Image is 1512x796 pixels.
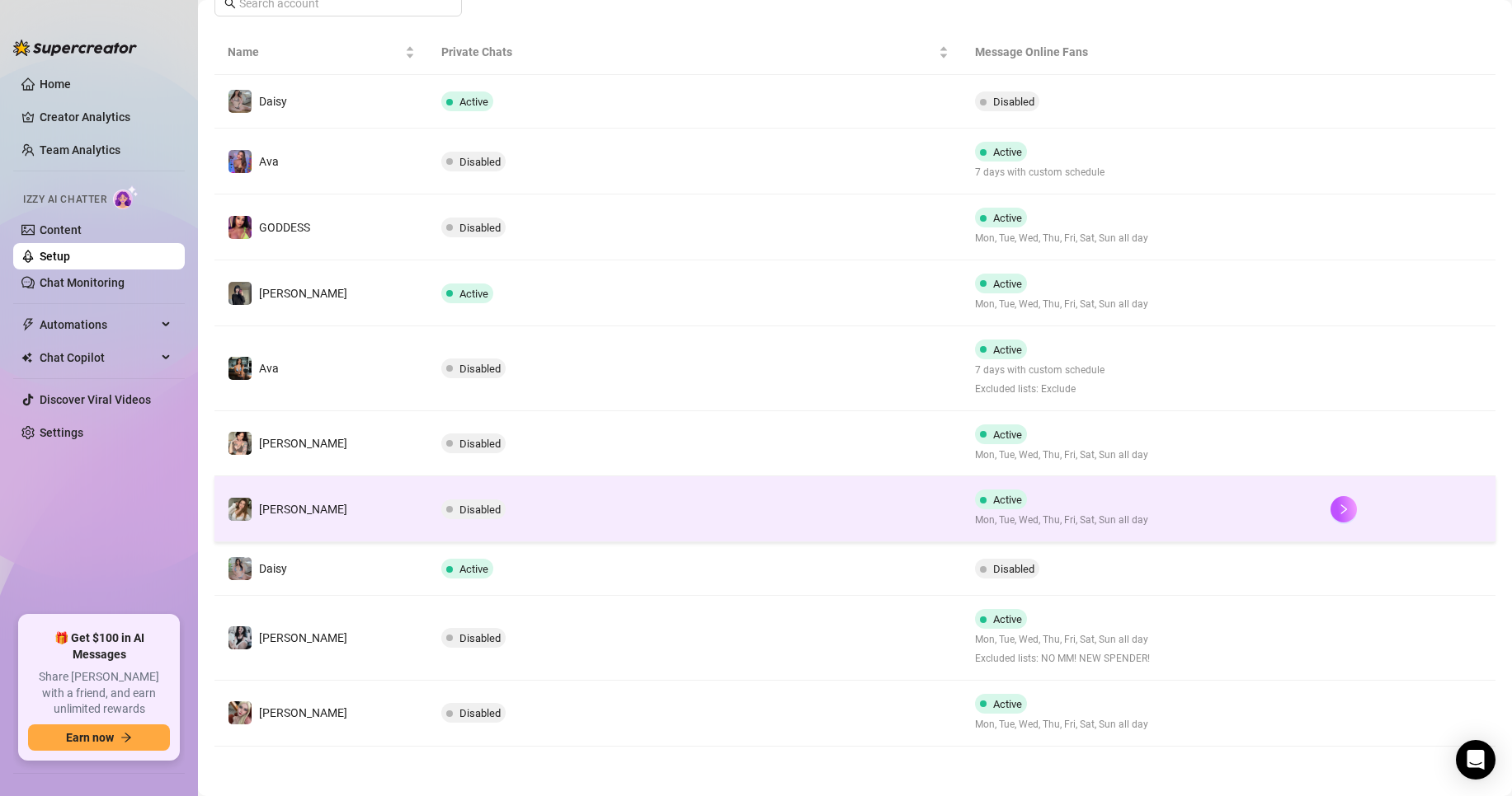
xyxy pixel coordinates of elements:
a: Settings [40,426,83,439]
span: [PERSON_NAME] [259,437,347,450]
span: arrow-right [120,732,132,743]
a: Team Analytics [40,143,120,157]
img: Daisy [228,90,252,113]
span: Active [993,698,1022,710]
span: Private Chats [441,43,935,61]
span: Earn now [66,731,114,744]
span: Disabled [993,563,1034,575]
a: Chat Monitoring [40,276,125,289]
span: Active [993,613,1022,625]
span: Daisy [259,562,287,575]
span: Active [459,563,488,575]
span: Disabled [459,222,501,234]
img: Paige [228,498,252,521]
img: Ava [228,357,252,380]
span: Izzy AI Chatter [23,192,106,208]
span: Active [993,146,1022,158]
img: Jenna [228,432,252,455]
img: Sadie [228,626,252,649]
span: Chat Copilot [40,344,157,371]
span: Mon, Tue, Wed, Thu, Fri, Sat, Sun all day [975,231,1148,246]
span: Disabled [459,632,501,644]
span: GODDESS [259,221,310,234]
span: Mon, Tue, Wed, Thu, Fri, Sat, Sun all day [975,447,1148,463]
span: Active [993,494,1022,506]
a: Discover Viral Videos [40,393,151,406]
span: 7 days with custom schedule [975,363,1105,378]
span: Disabled [993,96,1034,108]
span: Disabled [459,438,501,450]
a: Setup [40,250,70,263]
span: Active [993,212,1022,224]
button: right [1331,496,1357,522]
img: Daisy [228,557,252,580]
span: Active [993,428,1022,441]
span: [PERSON_NAME] [259,706,347,719]
span: Excluded lists: NO MM! NEW SPENDER! [975,651,1150,667]
span: Mon, Tue, Wed, Thu, Fri, Sat, Sun all day [975,297,1148,312]
span: [PERSON_NAME] [259,287,347,300]
span: Ava [259,155,279,168]
span: [PERSON_NAME] [259,631,347,644]
a: Creator Analytics [40,104,172,130]
span: Excluded lists: Exclude [975,382,1105,397]
span: Mon, Tue, Wed, Thu, Fri, Sat, Sun all day [975,717,1148,733]
span: Active [459,96,488,108]
span: right [1338,503,1349,515]
a: Content [40,223,82,236]
div: Open Intercom Messenger [1456,740,1496,780]
th: Private Chats [428,30,962,75]
span: Automations [40,311,157,338]
img: Anna [228,701,252,724]
img: Anna [228,282,252,305]
span: 7 days with custom schedule [975,165,1105,180]
span: Name [228,43,402,61]
span: 🎁 Get $100 in AI Messages [28,630,170,663]
img: GODDESS [228,216,252,239]
span: Mon, Tue, Wed, Thu, Fri, Sat, Sun all day [975,513,1148,528]
span: Active [993,278,1022,290]
img: AI Chatter [113,185,139,209]
span: Active [993,344,1022,356]
span: thunderbolt [21,318,35,331]
span: Active [459,288,488,300]
img: logo-BBDzfeDw.svg [13,40,137,56]
span: Disabled [459,363,501,375]
span: Disabled [459,156,501,168]
img: Chat Copilot [21,352,32,363]
span: [PERSON_NAME] [259,503,347,516]
button: Earn nowarrow-right [28,724,170,751]
span: Daisy [259,95,287,108]
th: Message Online Fans [962,30,1317,75]
span: Mon, Tue, Wed, Thu, Fri, Sat, Sun all day [975,632,1150,648]
a: Home [40,77,71,91]
span: Ava [259,362,279,375]
span: Disabled [459,707,501,719]
span: Disabled [459,503,501,516]
span: Share [PERSON_NAME] with a friend, and earn unlimited rewards [28,669,170,718]
img: Ava [228,150,252,173]
th: Name [214,30,428,75]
